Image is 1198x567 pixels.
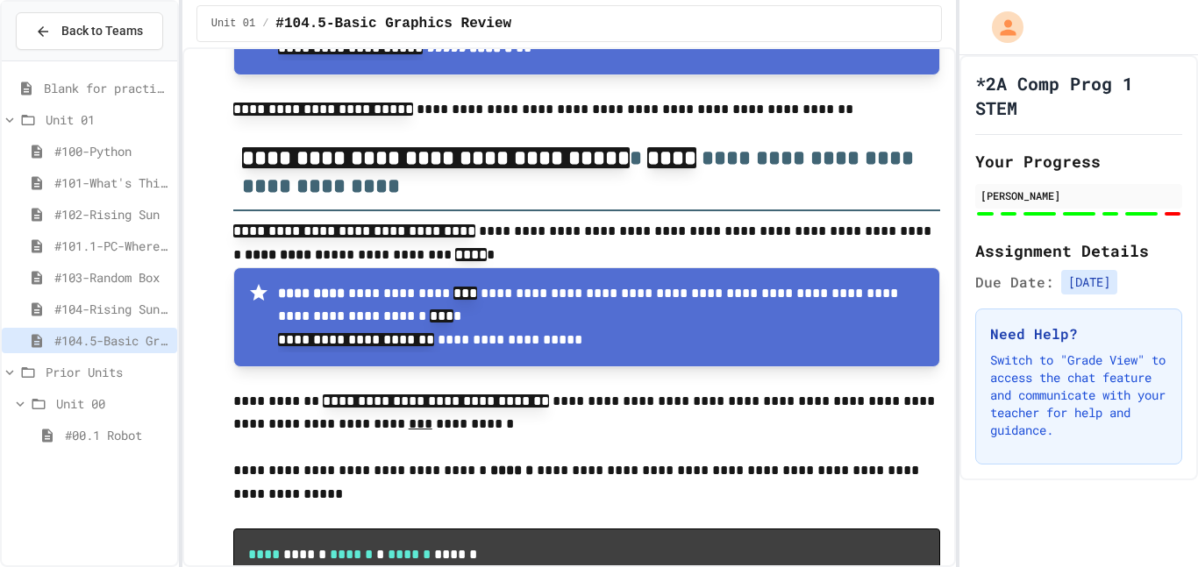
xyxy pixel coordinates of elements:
h2: Assignment Details [975,238,1182,263]
span: #104.5-Basic Graphics Review [54,331,170,350]
span: #100-Python [54,142,170,160]
span: Back to Teams [61,22,143,40]
span: Blank for practice [44,79,170,97]
span: #00.1 Robot [65,426,170,444]
h3: Need Help? [990,323,1167,344]
span: #101.1-PC-Where am I? [54,237,170,255]
h2: Your Progress [975,149,1182,174]
span: #104.5-Basic Graphics Review [275,13,511,34]
h1: *2A Comp Prog 1 STEM [975,71,1182,120]
span: #104-Rising Sun Plus [54,300,170,318]
span: / [262,17,268,31]
div: My Account [973,7,1028,47]
span: #102-Rising Sun [54,205,170,223]
div: [PERSON_NAME] [981,188,1177,203]
span: Unit 00 [56,394,170,413]
span: Unit 01 [46,110,170,129]
p: Switch to "Grade View" to access the chat feature and communicate with your teacher for help and ... [990,351,1167,439]
span: [DATE] [1061,270,1117,294]
span: #103-Random Box [54,268,170,287]
span: #101-What's This ?? [54,174,170,192]
span: Unit 01 [211,17,255,31]
span: Prior Units [46,363,170,381]
span: Due Date: [975,272,1054,293]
